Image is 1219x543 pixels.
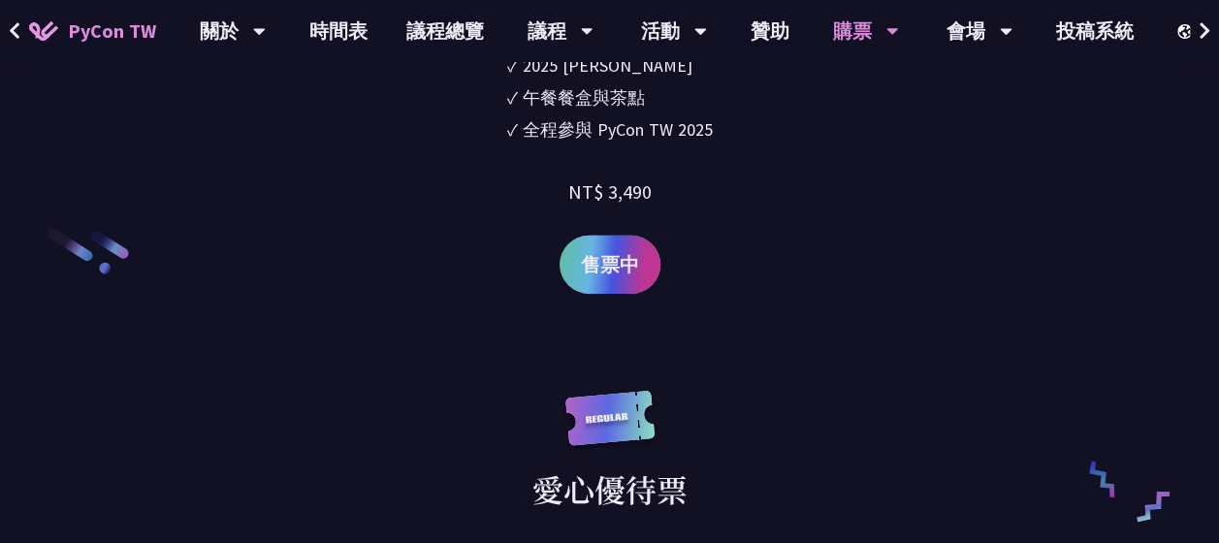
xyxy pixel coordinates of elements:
div: 午餐餐盒與茶點 [523,84,645,111]
div: NT$ 3,490 [568,177,652,207]
img: Locale Icon [1177,24,1197,39]
li: ✓ [507,52,713,79]
li: ✓ [507,84,713,111]
div: 全程參與 PyCon TW 2025 [523,116,713,143]
img: regular.8f272d9.svg [561,391,658,465]
div: 愛心優待票 [532,465,688,512]
li: ✓ [507,116,713,143]
span: 售票中 [581,250,639,279]
a: PyCon TW [10,7,176,55]
div: 2025 [PERSON_NAME] [523,52,692,79]
span: PyCon TW [68,16,156,46]
img: Home icon of PyCon TW 2025 [29,21,58,41]
a: 售票中 [560,236,660,294]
